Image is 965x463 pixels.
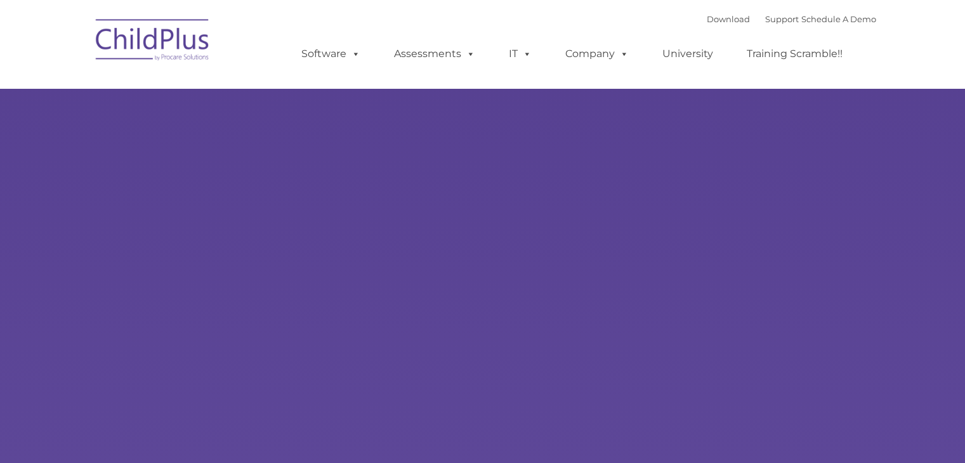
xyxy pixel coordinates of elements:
a: Download [707,14,750,24]
a: IT [496,41,544,67]
a: Schedule A Demo [801,14,876,24]
a: Training Scramble!! [734,41,855,67]
a: Assessments [381,41,488,67]
img: ChildPlus by Procare Solutions [89,10,216,74]
a: University [650,41,726,67]
a: Software [289,41,373,67]
a: Support [765,14,799,24]
font: | [707,14,876,24]
a: Company [553,41,641,67]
